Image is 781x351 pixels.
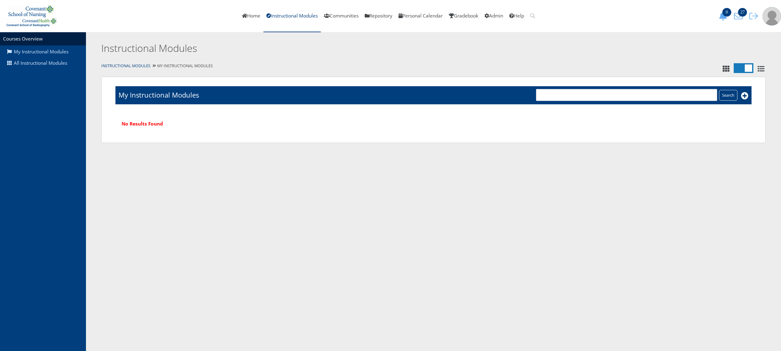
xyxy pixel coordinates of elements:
[101,63,150,68] a: Instructional Modules
[717,13,732,19] a: 0
[86,62,781,71] div: My Instructional Modules
[719,90,737,101] input: Search
[3,36,43,42] a: Courses Overview
[101,41,611,55] h2: Instructional Modules
[717,12,732,21] button: 0
[756,65,766,72] i: List
[722,8,731,17] span: 0
[741,92,748,99] i: Add New
[721,65,731,72] i: Tile
[115,114,752,133] div: No Results Found
[732,12,747,21] button: 27
[119,90,199,100] h1: My Instructional Modules
[738,8,747,17] span: 27
[732,13,747,19] a: 27
[763,7,781,25] img: user-profile-default-picture.png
